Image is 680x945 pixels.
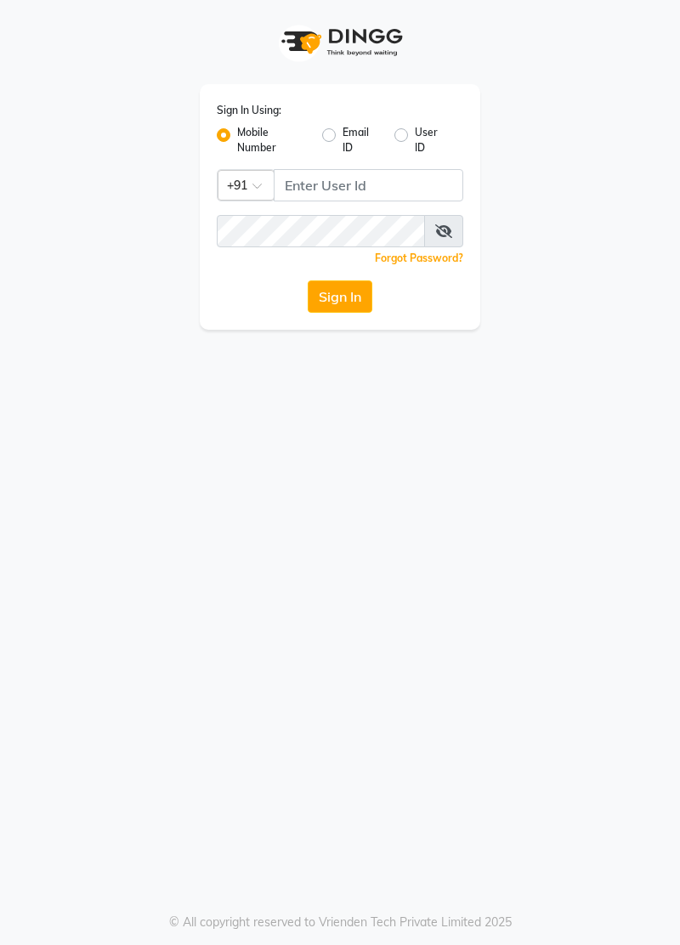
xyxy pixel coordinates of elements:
label: User ID [415,125,450,156]
label: Mobile Number [237,125,309,156]
label: Email ID [343,125,381,156]
label: Sign In Using: [217,103,281,118]
button: Sign In [308,280,372,313]
img: logo1.svg [272,17,408,67]
input: Username [274,169,463,201]
input: Username [217,215,425,247]
a: Forgot Password? [375,252,463,264]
